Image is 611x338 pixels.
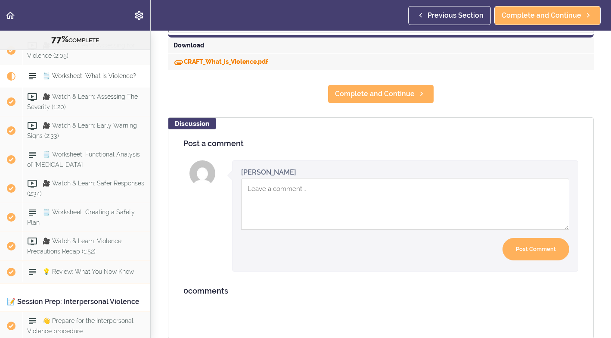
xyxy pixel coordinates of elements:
[335,89,415,99] span: Complete and Continue
[502,238,569,261] input: Post Comment
[168,118,216,129] div: Discussion
[27,238,121,254] span: 🎥 Watch & Learn: Violence Precautions Recap (1:52)
[183,286,188,295] span: 0
[408,6,491,25] a: Previous Section
[241,167,296,177] div: [PERSON_NAME]
[328,84,434,103] a: Complete and Continue
[51,34,68,44] span: 77%
[27,151,140,168] span: 🗒️ Worksheet: Functional Analysis of [MEDICAL_DATA]
[27,94,138,110] span: 🎥 Watch & Learn: Assessing The Severity (1:20)
[134,10,144,21] svg: Settings Menu
[27,122,137,139] span: 🎥 Watch & Learn: Early Warning Signs (2:33)
[494,6,601,25] a: Complete and Continue
[183,287,578,295] h4: comments
[43,268,134,275] span: 💡 Review: What You Now Know
[5,10,16,21] svg: Back to course curriculum
[428,10,484,21] span: Previous Section
[27,42,135,59] span: 🎥 Watch & Learn: Assessing for Violence (2:05)
[502,10,581,21] span: Complete and Continue
[27,209,135,225] span: 🗒️ Worksheet: Creating a Safety Plan
[189,160,215,186] img: Lisa
[27,180,144,197] span: 🎥 Watch & Learn: Safer Responses (2:34)
[11,34,140,45] div: COMPLETE
[27,317,133,334] span: 👋 Prepare for the Interpersonal Violence procedure
[174,58,268,65] a: DownloadCRAFT_What_is_Violence.pdf
[43,73,136,80] span: 🗒️ Worksheet: What is Violence?
[174,57,184,68] svg: Download
[183,139,578,148] h4: Post a comment
[168,38,594,54] div: Download
[241,178,569,230] textarea: Comment box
